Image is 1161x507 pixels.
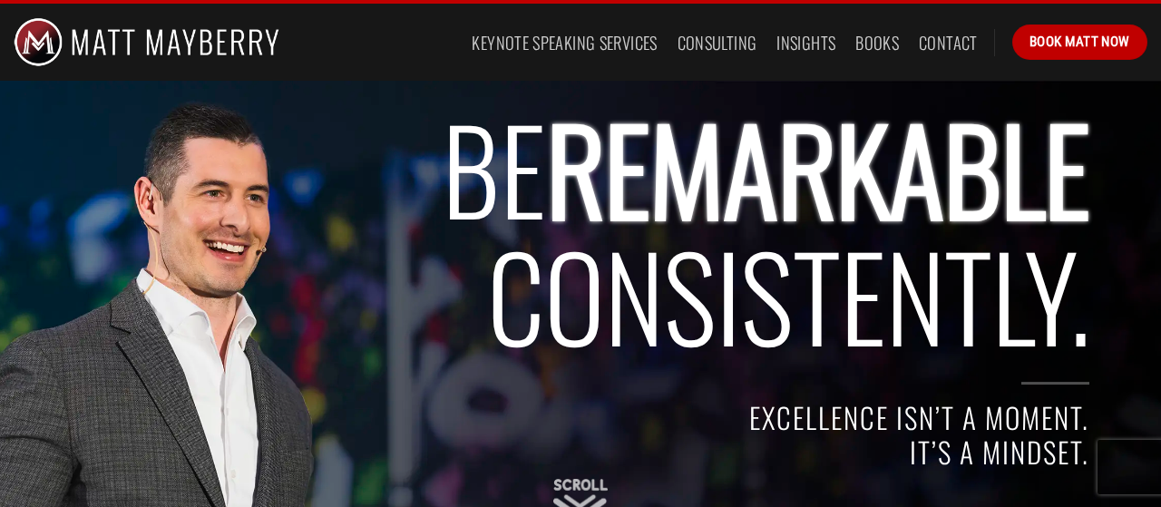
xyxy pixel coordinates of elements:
a: Book Matt Now [1012,24,1147,59]
h4: IT’S A MINDSET. [140,435,1089,469]
a: Books [855,26,899,59]
a: Insights [776,26,835,59]
h4: EXCELLENCE ISN’T A MOMENT. [140,402,1089,435]
span: Consistently. [487,209,1089,380]
span: REMARKABLE [546,82,1089,253]
a: Consulting [678,26,757,59]
h2: BE [140,104,1089,359]
a: Contact [919,26,978,59]
span: Book Matt Now [1029,31,1130,53]
img: Matt Mayberry [14,4,279,81]
a: Keynote Speaking Services [472,26,657,59]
